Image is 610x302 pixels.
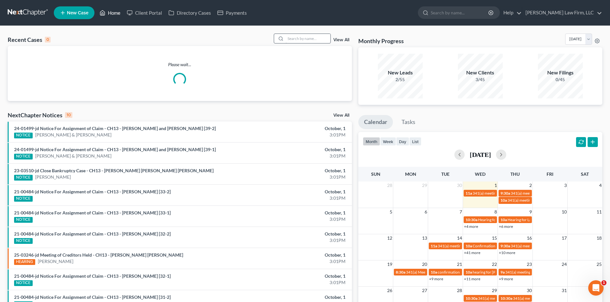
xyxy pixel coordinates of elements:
a: Tasks [396,115,421,129]
div: 3:01PM [239,258,346,265]
span: Tue [441,171,450,177]
a: +6 more [499,224,513,229]
span: 26 [386,287,393,294]
iframe: Intercom live chat [588,280,604,296]
div: NOTICE [14,217,33,223]
div: 0 [45,37,51,43]
span: confirmation hearing for [PERSON_NAME] & [PERSON_NAME] [438,270,544,275]
span: 11a [431,244,437,248]
a: 21-00484-jd Notice For Assignment of Claim - CH13 - [PERSON_NAME] [32-1] [14,273,171,279]
a: +9 more [499,276,513,281]
span: 12 [386,234,393,242]
span: Sun [371,171,380,177]
span: 7 [459,208,463,216]
span: 21 [456,260,463,268]
span: 29 [421,182,428,189]
span: 14 [456,234,463,242]
a: [PERSON_NAME] & [PERSON_NAME] [35,153,111,159]
div: 0/45 [538,76,583,83]
div: NOTICE [14,238,33,244]
div: 3:01PM [239,174,346,180]
input: Search by name... [286,34,330,43]
span: Sat [581,171,589,177]
span: 28 [386,182,393,189]
span: 16 [526,234,533,242]
div: October, 1 [239,210,346,216]
div: NOTICE [14,133,33,138]
span: 5 [389,208,393,216]
a: Payments [214,7,250,19]
div: NOTICE [14,175,33,181]
h3: Monthly Progress [358,37,404,45]
span: 13 [421,234,428,242]
span: 1 [494,182,498,189]
div: NOTICE [14,154,33,159]
a: 21-00484-jd Notice For Assignment of Claim - CH13 - [PERSON_NAME] [33-1] [14,210,171,215]
a: 23-03510-jd Close Bankruptcy Case - CH13 - [PERSON_NAME] [PERSON_NAME] [PERSON_NAME] [14,168,214,173]
span: 341(a) meeting for [PERSON_NAME] [505,270,567,275]
div: October, 1 [239,273,346,279]
span: 25 [596,260,602,268]
div: 2/55 [378,76,423,83]
span: 341(a) meeting for [PERSON_NAME] [511,244,573,248]
a: [PERSON_NAME] [35,174,71,180]
div: New Filings [538,69,583,76]
span: 341(a) meeting for [PERSON_NAME] [513,296,575,301]
span: 341(a) meeting for [PERSON_NAME] & [PERSON_NAME] [438,244,533,248]
span: 30 [526,287,533,294]
a: Help [500,7,522,19]
span: 20 [421,260,428,268]
span: 3 [564,182,567,189]
a: Calendar [358,115,393,129]
a: View All [333,113,349,118]
span: 9a [500,270,505,275]
a: View All [333,38,349,42]
span: 10:30a [500,296,512,301]
span: 17 [561,234,567,242]
a: [PERSON_NAME] & [PERSON_NAME] [35,132,111,138]
div: October, 1 [239,125,346,132]
span: 22 [491,260,498,268]
span: 9:30a [500,191,510,196]
span: 10a [466,270,472,275]
a: +10 more [499,250,515,255]
div: NOTICE [14,280,33,286]
div: 3:01PM [239,216,346,222]
span: Hearing for [PERSON_NAME] & [PERSON_NAME] [478,217,562,222]
span: 18 [596,234,602,242]
button: week [380,137,396,146]
span: 10 [561,208,567,216]
p: Please wait... [8,61,352,68]
span: Thu [510,171,520,177]
a: 21-00484-jd Notice For Assignment of Claim - CH13 - [PERSON_NAME] [33-2] [14,189,171,194]
span: 29 [491,287,498,294]
div: NOTICE [14,196,33,202]
a: +11 more [464,276,480,281]
a: 25-03246-jd Meeting of Creditors Held - CH13 - [PERSON_NAME] [PERSON_NAME] [14,252,183,258]
span: 15 [491,234,498,242]
a: 21-00484-jd Notice For Assignment of Claim - CH13 - [PERSON_NAME] [32-2] [14,231,171,236]
span: 11 [596,208,602,216]
a: 21-00484-jd Notice For Assignment of Claim - CH13 - [PERSON_NAME] [31-2] [14,294,171,300]
div: 3:01PM [239,195,346,201]
span: Fri [547,171,553,177]
div: October, 1 [239,167,346,174]
span: 10:30a [466,217,477,222]
span: 341(a) Meeting of Creditors for [PERSON_NAME] [406,270,489,275]
span: 8 [494,208,498,216]
a: [PERSON_NAME] [38,258,73,265]
div: October, 1 [239,231,346,237]
span: 10a [431,270,437,275]
div: 3/45 [458,76,503,83]
div: New Leads [378,69,423,76]
span: Hearing for La [PERSON_NAME] [508,217,562,222]
span: 4 [598,182,602,189]
span: 10a [500,198,507,203]
span: 28 [456,287,463,294]
div: 10 [65,112,72,118]
a: 24-01499-jd Notice For Assignment of Claim - CH13 - [PERSON_NAME] and [PERSON_NAME] [39-1] [14,147,216,152]
div: HEARING [14,259,35,265]
span: Wed [475,171,485,177]
span: 27 [421,287,428,294]
span: 23 [526,260,533,268]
